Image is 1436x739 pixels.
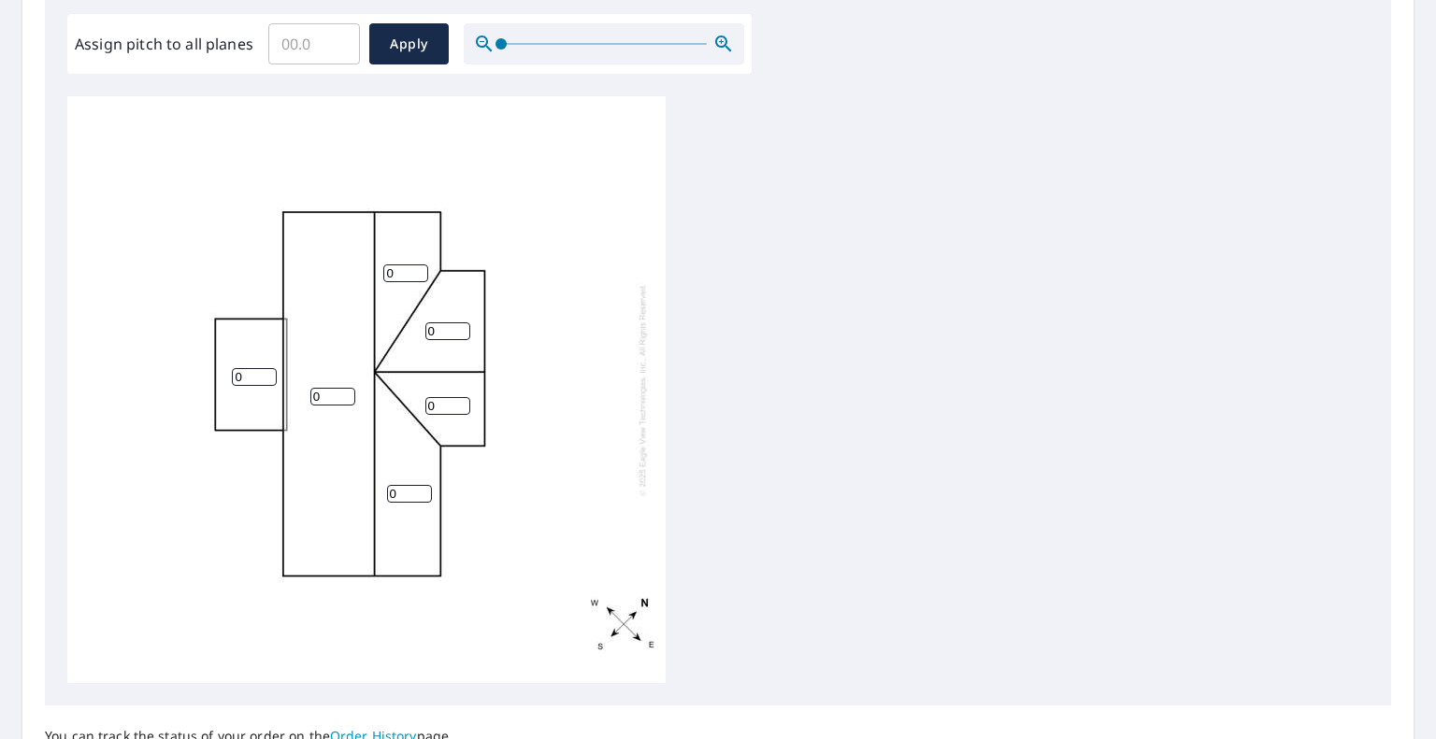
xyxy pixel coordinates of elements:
span: Apply [384,33,434,56]
label: Assign pitch to all planes [75,33,253,55]
input: 00.0 [268,18,360,70]
button: Apply [369,23,449,64]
